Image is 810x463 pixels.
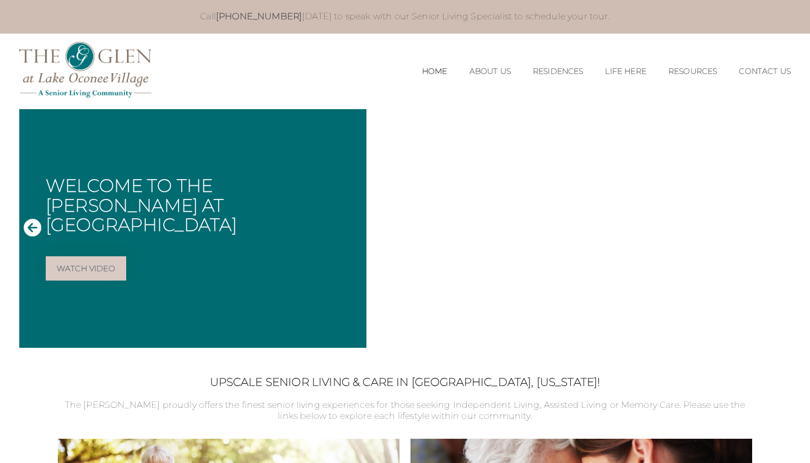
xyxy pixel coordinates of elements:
[52,11,759,23] p: Call [DATE] to speak with our Senior Living Specialist to schedule your tour.
[46,256,126,281] a: Watch Video
[46,176,358,234] h1: Welcome to The [PERSON_NAME] at [GEOGRAPHIC_DATA]
[19,42,152,98] img: The Glen Lake Oconee Home
[605,67,646,76] a: Life Here
[668,67,717,76] a: Resources
[769,218,786,239] button: Next Slide
[58,375,752,389] h2: Upscale Senior Living & Care in [GEOGRAPHIC_DATA], [US_STATE]!
[469,67,511,76] a: About Us
[58,400,752,423] p: The [PERSON_NAME] proudly offers the finest senior living experiences for those seeking Independe...
[739,67,791,76] a: Contact Us
[533,67,584,76] a: Residences
[216,11,302,21] a: [PHONE_NUMBER]
[19,109,791,348] div: Slide 1 of 1
[422,67,447,76] a: Home
[366,109,791,348] iframe: Embedded Vimeo Video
